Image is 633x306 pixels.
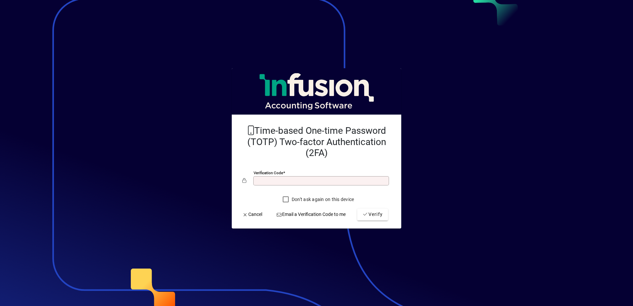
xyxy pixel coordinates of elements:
span: Cancel [242,211,262,218]
mat-label: Verification code [254,171,283,175]
span: Email a Verification Code to me [276,211,346,218]
button: Cancel [240,209,265,221]
button: Email a Verification Code to me [274,209,349,221]
button: Verify [357,209,388,221]
label: Don't ask again on this device [290,196,354,203]
span: Verify [363,211,383,218]
h2: Time-based One-time Password (TOTP) Two-factor Authentication (2FA) [242,125,391,159]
